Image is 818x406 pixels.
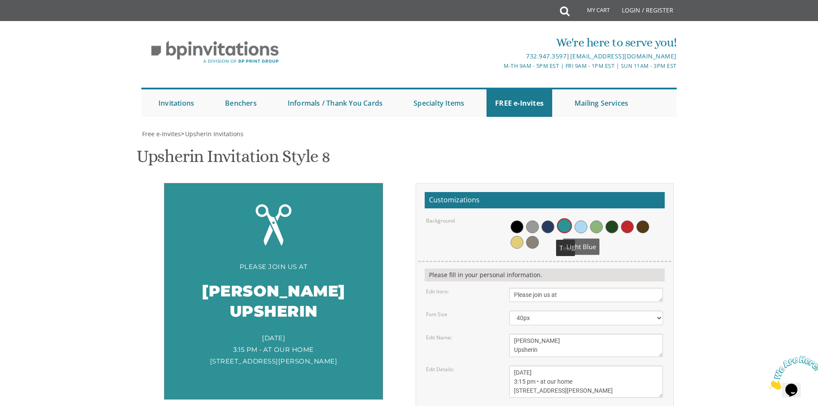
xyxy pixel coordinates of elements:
[426,311,447,318] label: Font Size
[185,130,243,138] span: Upsherin Invitations
[570,52,677,60] a: [EMAIL_ADDRESS][DOMAIN_NAME]
[150,89,203,117] a: Invitations
[425,269,665,281] div: Please fill in your personal information.
[320,34,677,51] div: We're here to serve you!
[279,89,391,117] a: Informals / Thank You Cards
[141,34,289,70] img: BP Invitation Loft
[405,89,473,117] a: Specialty Items
[141,130,181,138] a: Free e-Invites
[566,89,637,117] a: Mailing Services
[3,3,57,37] img: Chat attention grabber
[569,1,616,22] a: My Cart
[184,130,243,138] a: Upsherin Invitations
[182,261,365,272] div: Please join us at
[426,288,449,295] label: Edit Intro:
[426,217,455,224] label: Background
[425,192,665,208] h2: Customizations
[181,130,243,138] span: >
[137,147,330,172] h1: Upsherin Invitation Style 8
[216,89,265,117] a: Benchers
[182,272,365,332] div: [PERSON_NAME] Upsherin
[426,334,452,341] label: Edit Name:
[509,288,663,302] textarea: Please join us at
[182,332,365,367] div: [DATE] 3:15 pm • at our home [STREET_ADDRESS][PERSON_NAME]
[426,366,454,373] label: Edit Details:
[526,52,566,60] a: 732.947.3597
[765,352,818,393] iframe: chat widget
[509,334,663,357] textarea: [PERSON_NAME]'s Upsherin
[320,51,677,61] div: |
[142,130,181,138] span: Free e-Invites
[509,366,663,398] textarea: [DATE] 1:00 pm • at our home [STREET_ADDRESS] • [GEOGRAPHIC_DATA], [US_STATE]
[320,61,677,70] div: M-Th 9am - 5pm EST | Fri 9am - 1pm EST | Sun 11am - 3pm EST
[487,89,552,117] a: FREE e-Invites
